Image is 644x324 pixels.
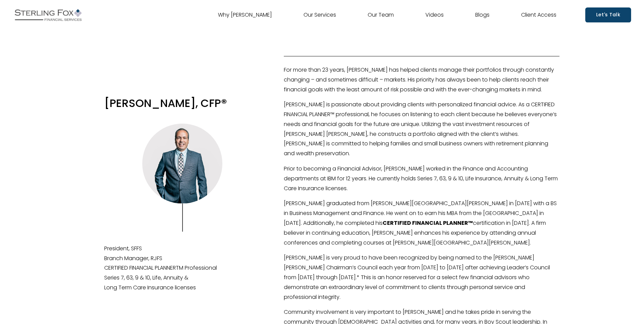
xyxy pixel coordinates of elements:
a: Videos [425,10,444,20]
a: Our Team [368,10,394,20]
p: [PERSON_NAME] is very proud to have been recognized by being named to the [PERSON_NAME] [PERSON_N... [284,253,559,302]
p: President, SFFS Branch Manager, RJFS CERTIFIED FINANCIAL PLANNERTM Professional Series 7, 63, 9 &... [104,244,260,293]
a: Blogs [475,10,490,20]
p: [PERSON_NAME] is passionate about providing clients with personalized financial advice. As a CERT... [284,100,559,159]
strong: CERTIFIED FINANCIAL PLANNER™ [383,219,473,227]
p: [PERSON_NAME] graduated from [PERSON_NAME][GEOGRAPHIC_DATA][PERSON_NAME] in [DATE] with a BS in B... [284,199,559,248]
p: Prior to becoming a Financial Advisor, [PERSON_NAME] worked in the Finance and Accounting departm... [284,164,559,193]
a: Our Services [303,10,336,20]
a: Client Access [521,10,556,20]
p: For more than 23 years, [PERSON_NAME] has helped clients manage their portfolios through constant... [284,65,559,94]
img: Sterling Fox Financial Services [13,6,84,23]
a: Why [PERSON_NAME] [218,10,272,20]
h3: [PERSON_NAME], CFP® [104,96,260,110]
a: Let's Talk [585,7,631,22]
